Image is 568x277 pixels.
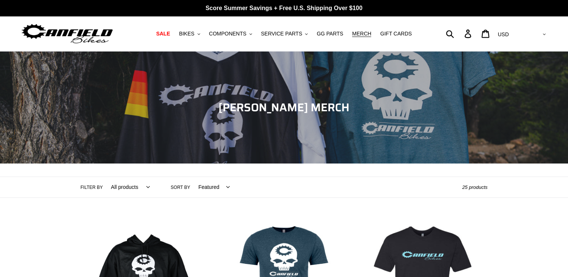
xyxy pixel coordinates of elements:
button: COMPONENTS [205,29,256,39]
a: MERCH [348,29,375,39]
span: MERCH [352,31,371,37]
button: BIKES [175,29,204,39]
a: GG PARTS [313,29,347,39]
span: 25 products [462,184,488,190]
img: Canfield Bikes [21,22,114,46]
button: SERVICE PARTS [257,29,311,39]
span: COMPONENTS [209,31,246,37]
label: Filter by [81,184,103,191]
a: SALE [152,29,174,39]
span: GIFT CARDS [380,31,412,37]
a: GIFT CARDS [376,29,416,39]
label: Sort by [171,184,190,191]
span: SERVICE PARTS [261,31,302,37]
span: [PERSON_NAME] MERCH [218,99,350,116]
span: BIKES [179,31,194,37]
span: SALE [156,31,170,37]
span: GG PARTS [317,31,343,37]
input: Search [450,25,469,42]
